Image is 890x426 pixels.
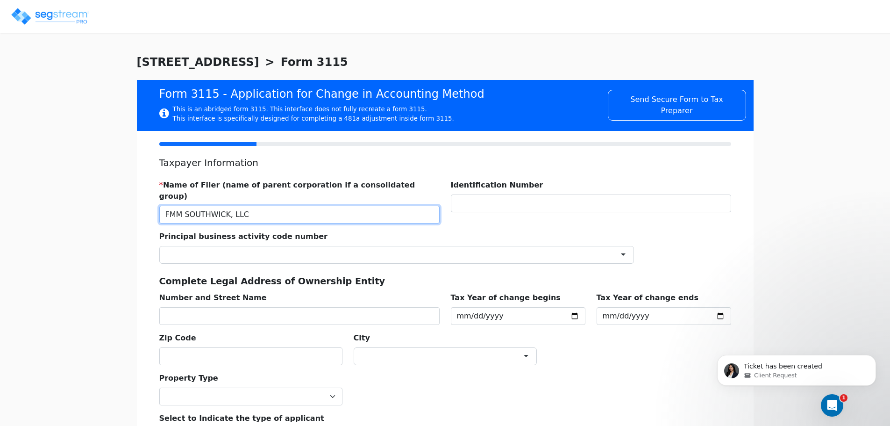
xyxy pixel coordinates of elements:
[451,180,543,191] label: Identification Number
[703,335,890,401] iframe: Intercom notifications message
[159,373,218,384] label: Property Type
[173,114,454,123] div: This interface is specifically designed for completing a 481a adjustment inside form 3115.
[159,413,324,424] label: Select to Indicate the type of applicant
[159,157,731,168] h5: Taxpayer Information
[354,332,370,344] label: City
[159,332,196,344] label: Zip Code
[159,231,328,242] label: Principal business activity code number
[608,90,746,121] button: Send Secure Form to Tax Preparer
[265,54,275,71] span: >
[821,394,843,417] iframe: Intercom live chat
[159,180,440,202] label: Name of Filer (name of parent corporation if a consolidated group)
[597,292,698,303] label: Tax Year of change ends
[137,54,259,71] span: [STREET_ADDRESS]
[10,7,90,26] img: logo_pro_r.png
[840,394,847,402] span: 1
[281,54,348,71] span: Form 3115
[159,292,267,303] label: Number and Street Name
[173,105,454,114] div: This is an abridged form 3115. This interface does not fully recreate a form 3115.
[159,275,385,289] label: Complete Legal Address of Ownership Entity
[451,292,561,303] label: Tax Year of change begins
[159,87,597,101] h4: Form 3115 - Application for Change in Accounting Method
